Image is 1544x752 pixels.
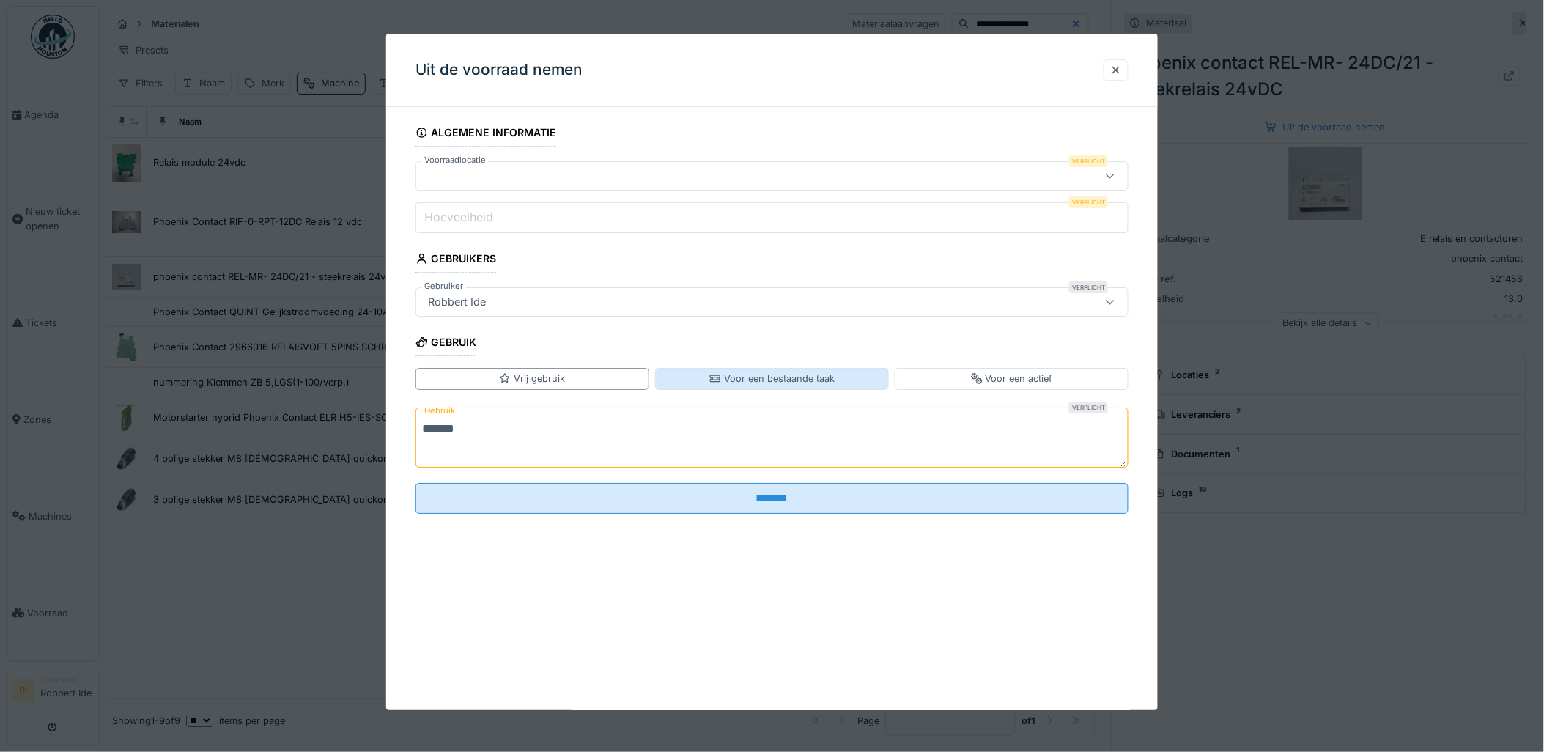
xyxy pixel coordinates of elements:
[1069,155,1108,167] div: Verplicht
[415,122,557,147] div: Algemene informatie
[415,61,583,79] h3: Uit de voorraad nemen
[415,248,497,273] div: Gebruikers
[421,154,489,166] label: Voorraadlocatie
[499,372,565,386] div: Vrij gebruik
[421,402,458,420] label: Gebruik
[421,208,496,226] label: Hoeveelheid
[422,294,492,310] div: Robbert Ide
[971,372,1053,386] div: Voor een actief
[709,372,835,386] div: Voor een bestaande taak
[421,280,466,292] label: Gebruiker
[1069,281,1108,293] div: Verplicht
[415,331,477,356] div: Gebruik
[1069,402,1108,413] div: Verplicht
[1069,196,1108,208] div: Verplicht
